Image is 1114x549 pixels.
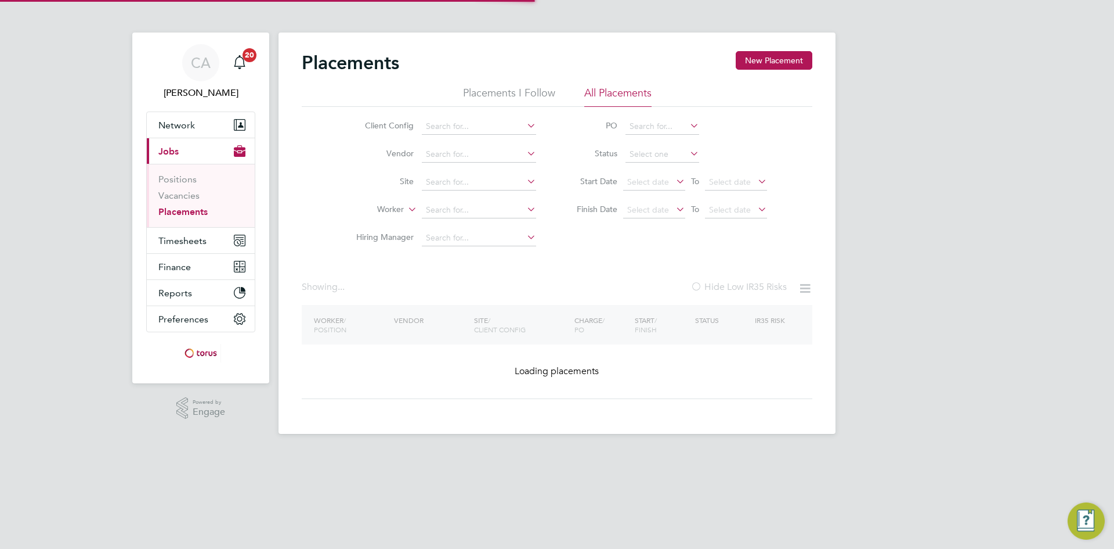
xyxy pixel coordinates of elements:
[422,146,536,163] input: Search for...
[627,177,669,187] span: Select date
[243,48,256,62] span: 20
[688,174,703,189] span: To
[690,281,787,293] label: Hide Low IR35 Risks
[463,86,555,107] li: Placements I Follow
[565,120,617,131] label: PO
[158,174,197,185] a: Positions
[146,344,255,363] a: Go to home page
[709,204,751,215] span: Select date
[147,164,255,227] div: Jobs
[158,314,208,325] span: Preferences
[347,232,414,242] label: Hiring Manager
[191,55,211,70] span: CA
[146,86,255,100] span: Catherine Arnold
[338,281,345,293] span: ...
[422,119,536,135] input: Search for...
[1068,503,1105,540] button: Engage Resource Center
[337,204,404,216] label: Worker
[193,397,225,407] span: Powered by
[158,288,192,299] span: Reports
[147,138,255,164] button: Jobs
[736,51,812,70] button: New Placement
[422,230,536,246] input: Search for...
[158,206,208,217] a: Placements
[584,86,652,107] li: All Placements
[347,176,414,186] label: Site
[688,202,703,217] span: To
[565,176,617,186] label: Start Date
[228,44,251,81] a: 20
[180,344,221,363] img: torus-logo-retina.png
[302,281,347,293] div: Showing
[422,202,536,218] input: Search for...
[158,235,207,246] span: Timesheets
[193,407,225,417] span: Engage
[347,148,414,159] label: Vendor
[625,119,699,135] input: Search for...
[709,177,751,187] span: Select date
[302,51,399,74] h2: Placements
[565,148,617,159] label: Status
[146,44,255,100] a: CA[PERSON_NAME]
[132,33,269,383] nav: Main navigation
[347,120,414,131] label: Client Config
[147,306,255,332] button: Preferences
[158,146,179,157] span: Jobs
[158,190,200,201] a: Vacancies
[158,120,195,131] span: Network
[422,174,536,191] input: Search for...
[147,112,255,138] button: Network
[176,397,226,419] a: Powered byEngage
[565,204,617,214] label: Finish Date
[147,280,255,306] button: Reports
[147,254,255,279] button: Finance
[625,146,699,163] input: Select one
[147,228,255,253] button: Timesheets
[158,261,191,272] span: Finance
[627,204,669,215] span: Select date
